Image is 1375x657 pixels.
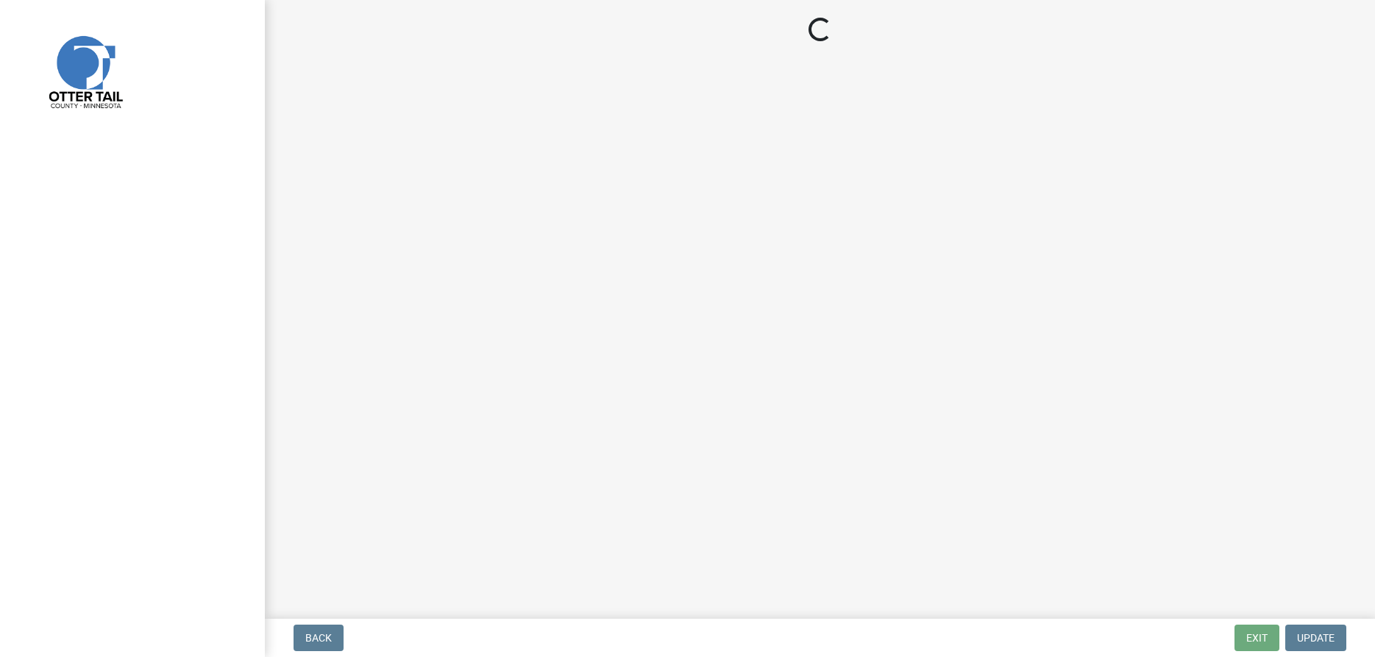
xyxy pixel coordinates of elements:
[1297,632,1335,644] span: Update
[29,15,140,126] img: Otter Tail County, Minnesota
[305,632,332,644] span: Back
[1285,625,1346,651] button: Update
[294,625,344,651] button: Back
[1234,625,1279,651] button: Exit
